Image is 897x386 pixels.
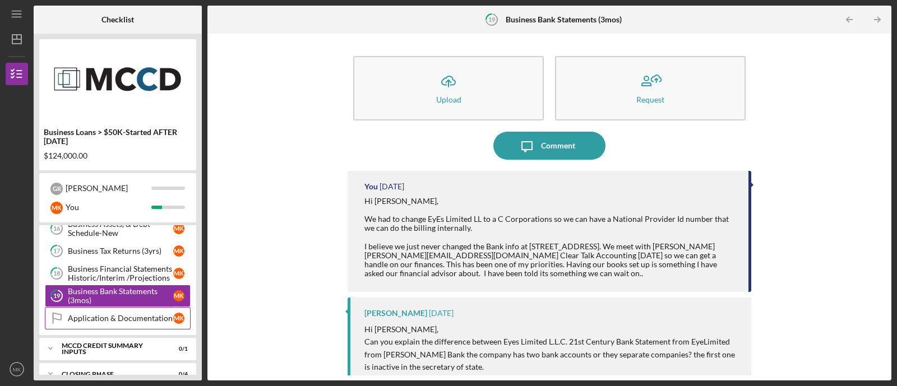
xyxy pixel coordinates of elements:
button: Request [555,56,746,120]
div: M K [173,268,184,279]
div: [PERSON_NAME] [66,179,151,198]
div: 0 / 4 [168,371,188,378]
a: 17Business Tax Returns (3yrs)MK [45,240,191,262]
div: Request [636,95,664,104]
b: Business Bank Statements (3mos) [506,15,622,24]
a: 16Business Assets, & Debt Schedule-NewMK [45,217,191,240]
tspan: 18 [53,270,60,277]
div: Comment [541,132,575,160]
div: $124,000.00 [44,151,192,160]
div: Business Financial Statements Historic/Interim /Projections [68,264,173,282]
tspan: 16 [53,225,61,232]
div: You [364,182,378,191]
div: Application & Documentation [68,314,173,323]
div: M K [173,245,184,257]
p: Hi [PERSON_NAME], [364,323,740,336]
button: MK [6,358,28,380]
tspan: 19 [488,16,495,23]
div: Business Assets, & Debt Schedule-New [68,220,173,238]
div: Business Bank Statements (3mos) [68,287,173,305]
div: M K [173,313,184,324]
div: Hi [PERSON_NAME], We had to change EyEs Limited LL to a C Corporations so we can have a National ... [364,197,737,278]
b: Checklist [101,15,134,24]
div: MCCD Credit Summary Inputs [62,342,160,355]
button: Upload [353,56,544,120]
div: M K [173,290,184,301]
a: Application & DocumentationMK [45,307,191,329]
a: 19Business Bank Statements (3mos)MK [45,285,191,307]
p: Can you explain the difference between Eyes Limited L.L.C. 21st Century Bank Statement from EyeLi... [364,336,740,373]
p: Thanks [364,374,740,386]
div: Business Tax Returns (3yrs) [68,247,173,255]
text: MK [13,366,21,373]
button: Comment [493,132,605,160]
div: Upload [436,95,461,104]
time: 2025-09-29 20:56 [380,182,404,191]
div: 0 / 1 [168,346,188,352]
div: M K [50,202,63,214]
img: Product logo [39,45,196,112]
a: 18Business Financial Statements Historic/Interim /ProjectionsMK [45,262,191,285]
div: You [66,198,151,217]
tspan: 17 [53,248,61,255]
div: Business Loans > $50K-Started AFTER [DATE] [44,128,192,146]
time: 2025-09-29 18:18 [429,309,454,318]
div: Closing Phase [62,371,160,378]
tspan: 19 [53,292,61,300]
div: M K [173,223,184,234]
div: [PERSON_NAME] [364,309,427,318]
div: G R [50,183,63,195]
